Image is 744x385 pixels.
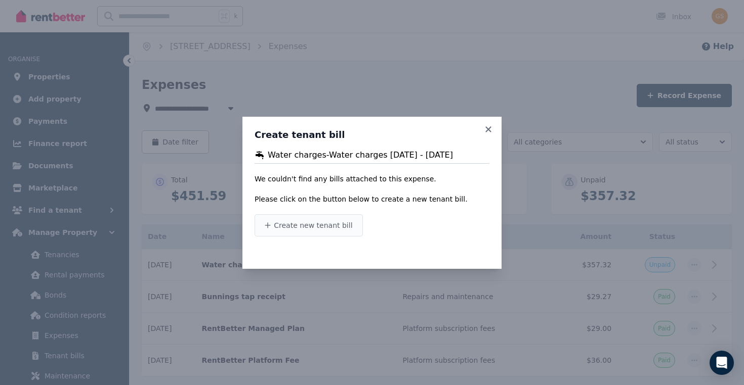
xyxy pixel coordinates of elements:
h3: Create tenant bill [255,129,489,141]
span: Create new tenant bill [274,220,352,230]
div: Open Intercom Messenger [710,351,734,375]
span: Water charges - Water charges [DATE] - [DATE] [268,149,453,161]
button: Create new tenant bill [255,214,363,236]
p: We couldn't find any bills attached to this expense. Please click on the button below to create a... [255,174,489,204]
